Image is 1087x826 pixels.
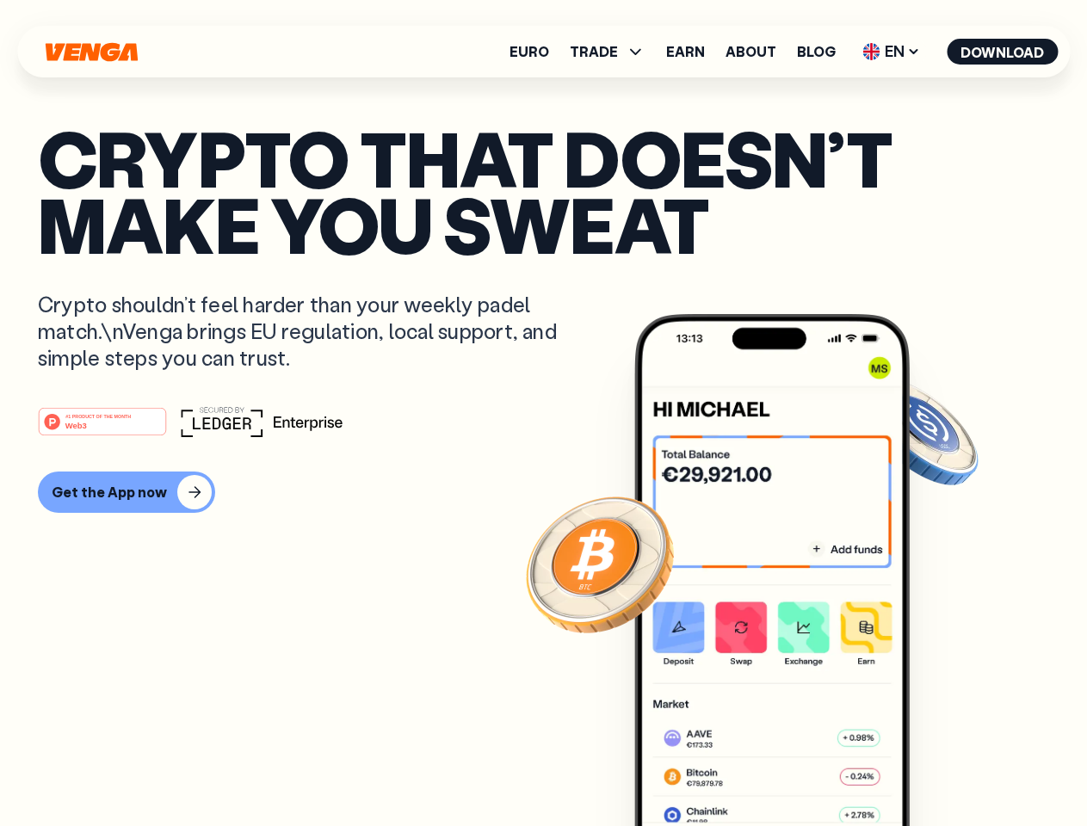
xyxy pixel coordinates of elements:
span: EN [856,38,926,65]
img: Bitcoin [522,486,677,641]
a: Earn [666,45,705,59]
a: About [726,45,776,59]
a: Get the App now [38,472,1049,513]
p: Crypto shouldn’t feel harder than your weekly padel match.\nVenga brings EU regulation, local sup... [38,291,582,372]
a: Blog [797,45,836,59]
img: flag-uk [862,43,880,60]
button: Get the App now [38,472,215,513]
span: TRADE [570,41,645,62]
a: #1 PRODUCT OF THE MONTHWeb3 [38,417,167,440]
tspan: #1 PRODUCT OF THE MONTH [65,413,131,418]
svg: Home [43,42,139,62]
p: Crypto that doesn’t make you sweat [38,125,1049,256]
div: Get the App now [52,484,167,501]
button: Download [947,39,1058,65]
span: TRADE [570,45,618,59]
tspan: Web3 [65,420,87,429]
a: Euro [510,45,549,59]
img: USDC coin [858,370,982,494]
